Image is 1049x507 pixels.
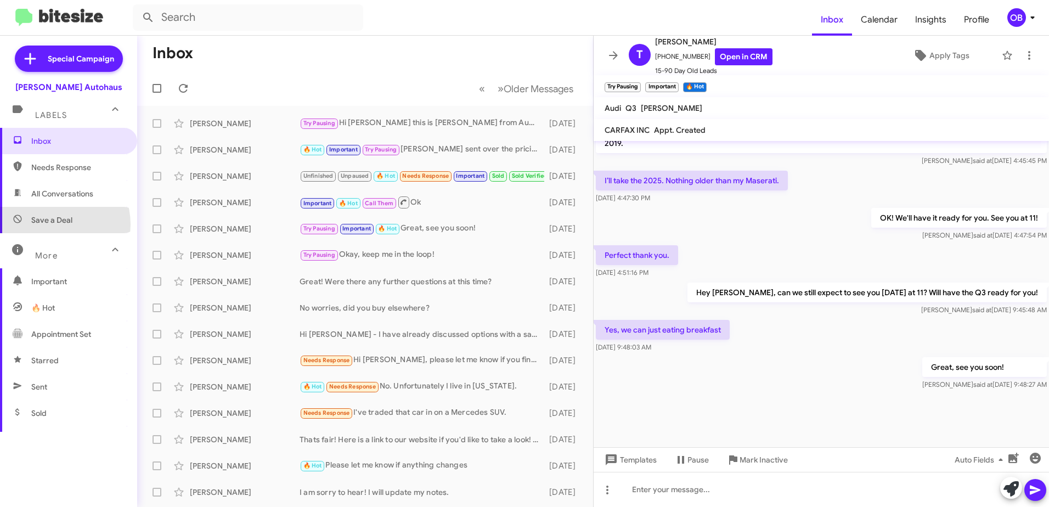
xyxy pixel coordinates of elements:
[544,302,584,313] div: [DATE]
[303,357,350,364] span: Needs Response
[15,82,122,93] div: [PERSON_NAME] Autohaus
[300,434,544,445] div: Thats fair! Here is a link to our website if you'd like to take a look! [URL][DOMAIN_NAME]
[946,450,1016,470] button: Auto Fields
[376,172,395,179] span: 🔥 Hot
[922,156,1047,165] span: [PERSON_NAME] [DATE] 4:45:45 PM
[303,225,335,232] span: Try Pausing
[871,208,1047,228] p: OK! We'll have it ready for you. See you at 11!
[922,380,1047,388] span: [PERSON_NAME] [DATE] 9:48:27 AM
[365,200,393,207] span: Call Them
[15,46,123,72] a: Special Campaign
[972,306,991,314] span: said at
[133,4,363,31] input: Search
[402,172,449,179] span: Needs Response
[300,117,544,129] div: Hi [PERSON_NAME] this is [PERSON_NAME] from Audi Sylvania, we just got a new 2025 All-new Q5 blue...
[31,381,47,392] span: Sent
[329,146,358,153] span: Important
[544,144,584,155] div: [DATE]
[605,82,641,92] small: Try Pausing
[365,146,397,153] span: Try Pausing
[303,120,335,127] span: Try Pausing
[922,357,1047,377] p: Great, see you soon!
[498,82,504,95] span: »
[955,450,1007,470] span: Auto Fields
[300,302,544,313] div: No worries, did you buy elsewhere?
[596,245,678,265] p: Perfect thank you.
[596,171,788,190] p: I’ll take the 2025. Nothing older than my Maserati.
[300,487,544,498] div: I am sorry to hear! I will update my notes.
[687,450,709,470] span: Pause
[715,48,772,65] a: Open in CRM
[906,4,955,36] a: Insights
[190,381,300,392] div: [PERSON_NAME]
[153,44,193,62] h1: Inbox
[190,250,300,261] div: [PERSON_NAME]
[190,144,300,155] div: [PERSON_NAME]
[303,200,332,207] span: Important
[473,77,580,100] nav: Page navigation example
[544,487,584,498] div: [DATE]
[544,223,584,234] div: [DATE]
[655,65,772,76] span: 15-90 Day Old Leads
[544,355,584,366] div: [DATE]
[973,380,992,388] span: said at
[596,194,650,202] span: [DATE] 4:47:30 PM
[973,231,992,239] span: said at
[491,77,580,100] button: Next
[342,225,371,232] span: Important
[303,409,350,416] span: Needs Response
[654,125,706,135] span: Appt. Created
[190,118,300,129] div: [PERSON_NAME]
[544,408,584,419] div: [DATE]
[190,434,300,445] div: [PERSON_NAME]
[885,46,996,65] button: Apply Tags
[303,383,322,390] span: 🔥 Hot
[190,197,300,208] div: [PERSON_NAME]
[300,222,544,235] div: Great, see you soon!
[544,118,584,129] div: [DATE]
[300,170,544,182] div: Thanks :)
[655,35,772,48] span: [PERSON_NAME]
[31,162,125,173] span: Needs Response
[1007,8,1026,27] div: OB
[812,4,852,36] a: Inbox
[300,195,544,209] div: Ok
[300,459,544,472] div: Please let me know if anything changes
[378,225,397,232] span: 🔥 Hot
[48,53,114,64] span: Special Campaign
[955,4,998,36] span: Profile
[190,302,300,313] div: [PERSON_NAME]
[190,408,300,419] div: [PERSON_NAME]
[544,276,584,287] div: [DATE]
[303,146,322,153] span: 🔥 Hot
[596,343,651,351] span: [DATE] 9:48:03 AM
[645,82,678,92] small: Important
[852,4,906,36] a: Calendar
[740,450,788,470] span: Mark Inactive
[300,407,544,419] div: I've traded that car in on a Mercedes SUV.
[31,276,125,287] span: Important
[596,268,648,277] span: [DATE] 4:51:16 PM
[687,283,1047,302] p: Hey [PERSON_NAME], can we still expect to see you [DATE] at 11? Will have the Q3 ready for you!
[602,450,657,470] span: Templates
[683,82,707,92] small: 🔥 Hot
[31,136,125,147] span: Inbox
[512,172,548,179] span: Sold Verified
[929,46,969,65] span: Apply Tags
[300,249,544,261] div: Okay, keep me in the loop!
[190,329,300,340] div: [PERSON_NAME]
[190,460,300,471] div: [PERSON_NAME]
[998,8,1037,27] button: OB
[300,380,544,393] div: No. Unfortunately I live in [US_STATE].
[472,77,492,100] button: Previous
[329,383,376,390] span: Needs Response
[341,172,369,179] span: Unpaused
[31,302,55,313] span: 🔥 Hot
[921,306,1047,314] span: [PERSON_NAME] [DATE] 9:45:48 AM
[31,188,93,199] span: All Conversations
[339,200,358,207] span: 🔥 Hot
[544,329,584,340] div: [DATE]
[300,276,544,287] div: Great! Were there any further questions at this time?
